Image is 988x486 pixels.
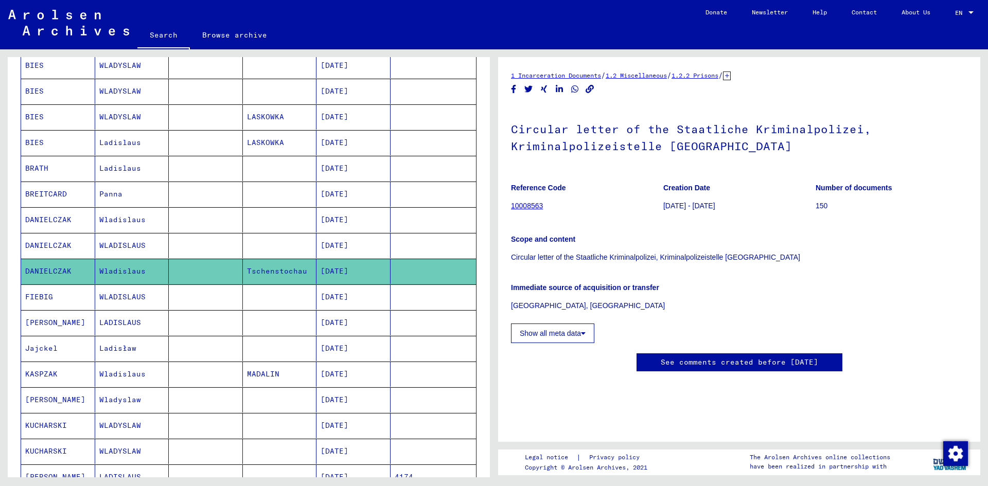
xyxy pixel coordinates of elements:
a: 1 Incarceration Documents [511,71,601,79]
p: [GEOGRAPHIC_DATA], [GEOGRAPHIC_DATA] [511,300,967,311]
mat-cell: WLADYSLAW [95,413,169,438]
b: Immediate source of acquisition or transfer [511,283,659,292]
mat-cell: KUCHARSKI [21,439,95,464]
span: / [718,70,723,80]
mat-cell: [DATE] [316,284,391,310]
mat-cell: Panna [95,182,169,207]
a: See comments created before [DATE] [661,357,818,368]
button: Share on Facebook [508,83,519,96]
mat-cell: WLADISLAUS [95,233,169,258]
mat-cell: [DATE] [316,182,391,207]
p: 150 [816,201,967,211]
mat-cell: [DATE] [316,310,391,335]
button: Share on Xing [539,83,550,96]
p: Copyright © Arolsen Archives, 2021 [525,463,652,472]
p: have been realized in partnership with [750,462,890,471]
span: EN [955,9,966,16]
img: Change consent [943,441,968,466]
mat-cell: LADISLAUS [95,310,169,335]
div: | [525,452,652,463]
p: Circular letter of the Staatliche Kriminalpolizei, Kriminalpolizeistelle [GEOGRAPHIC_DATA] [511,252,967,263]
p: [DATE] - [DATE] [663,201,815,211]
mat-cell: WLADYSLAW [95,439,169,464]
mat-cell: BREITCARD [21,182,95,207]
mat-cell: [DATE] [316,439,391,464]
mat-cell: [DATE] [316,387,391,412]
button: Copy link [585,83,595,96]
a: Browse archive [190,23,279,47]
mat-cell: [DATE] [316,259,391,284]
mat-cell: MADALIN [243,362,317,387]
img: yv_logo.png [931,449,969,475]
mat-cell: BIES [21,53,95,78]
mat-cell: [DATE] [316,413,391,438]
mat-cell: Wladislaus [95,207,169,232]
mat-cell: BIES [21,79,95,104]
span: / [601,70,606,80]
button: Share on Twitter [523,83,534,96]
b: Number of documents [816,184,892,192]
mat-cell: KASPZAK [21,362,95,387]
b: Creation Date [663,184,710,192]
mat-cell: Jajckel [21,336,95,361]
mat-cell: Wladyslaw [95,387,169,412]
mat-cell: LASKOWKA [243,104,317,130]
a: Legal notice [525,452,576,463]
mat-cell: DANIELCZAK [21,233,95,258]
a: 10008563 [511,202,543,210]
a: Privacy policy [581,452,652,463]
a: 1.2 Miscellaneous [606,71,667,79]
mat-cell: Ladislaus [95,156,169,181]
mat-cell: [PERSON_NAME] [21,310,95,335]
mat-cell: [PERSON_NAME] [21,387,95,412]
mat-cell: [DATE] [316,53,391,78]
mat-cell: [DATE] [316,362,391,387]
mat-cell: BRATH [21,156,95,181]
mat-cell: Wladislaus [95,362,169,387]
mat-cell: [DATE] [316,104,391,130]
mat-cell: KUCHARSKI [21,413,95,438]
b: Reference Code [511,184,566,192]
mat-cell: Wladislaus [95,259,169,284]
mat-cell: [DATE] [316,130,391,155]
img: Arolsen_neg.svg [8,10,129,35]
mat-cell: [DATE] [316,336,391,361]
mat-cell: BIES [21,130,95,155]
mat-cell: WLADYSLAW [95,53,169,78]
mat-cell: DANIELCZAK [21,207,95,232]
button: Share on LinkedIn [554,83,565,96]
button: Show all meta data [511,323,594,343]
mat-cell: WLADYSLAW [95,104,169,130]
span: / [667,70,672,80]
a: 1.2.2 Prisons [672,71,718,79]
b: Scope and content [511,235,575,243]
mat-cell: WLADYSLAW [95,79,169,104]
mat-cell: Ladisław [95,336,169,361]
h1: Circular letter of the Staatliche Kriminalpolizei, Kriminalpolizeistelle [GEOGRAPHIC_DATA] [511,105,967,168]
mat-cell: [DATE] [316,156,391,181]
mat-cell: Tschenstochau [243,259,317,284]
mat-cell: BIES [21,104,95,130]
mat-cell: [DATE] [316,233,391,258]
a: Search [137,23,190,49]
mat-cell: LASKOWKA [243,130,317,155]
mat-cell: [DATE] [316,79,391,104]
mat-cell: FIEBIG [21,284,95,310]
mat-cell: Ladislaus [95,130,169,155]
p: The Arolsen Archives online collections [750,453,890,462]
mat-cell: DANIELCZAK [21,259,95,284]
mat-cell: WLADISLAUS [95,284,169,310]
button: Share on WhatsApp [570,83,580,96]
mat-cell: [DATE] [316,207,391,232]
